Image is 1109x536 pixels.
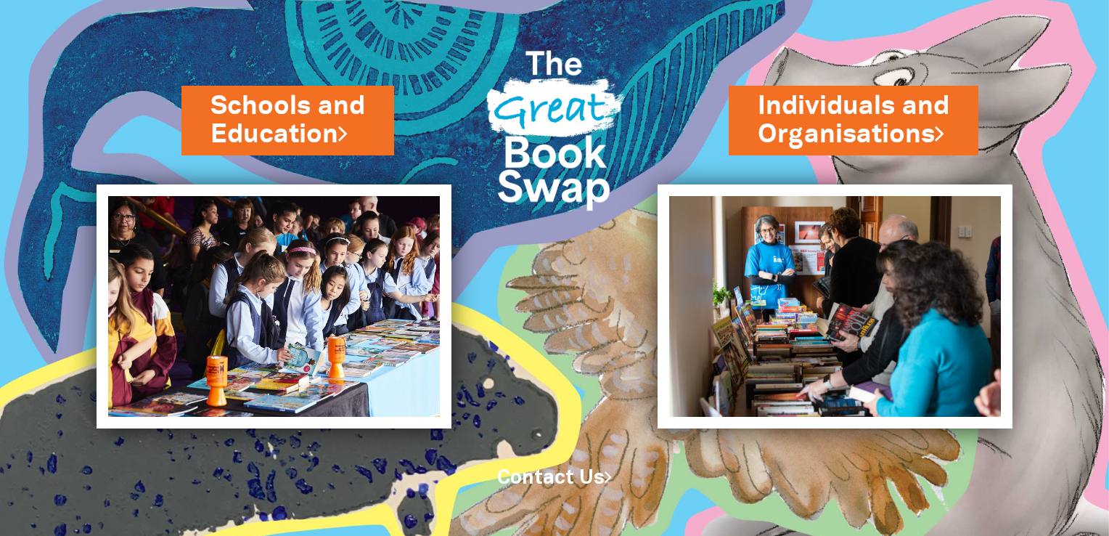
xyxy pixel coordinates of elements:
[658,184,1012,429] img: Individuals and Organisations
[497,469,612,487] a: Contact Us
[758,88,949,153] a: Individuals andOrganisations
[210,88,365,153] a: Schools andEducation
[97,184,451,429] img: Schools and Education
[473,17,637,234] img: Great Bookswap logo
